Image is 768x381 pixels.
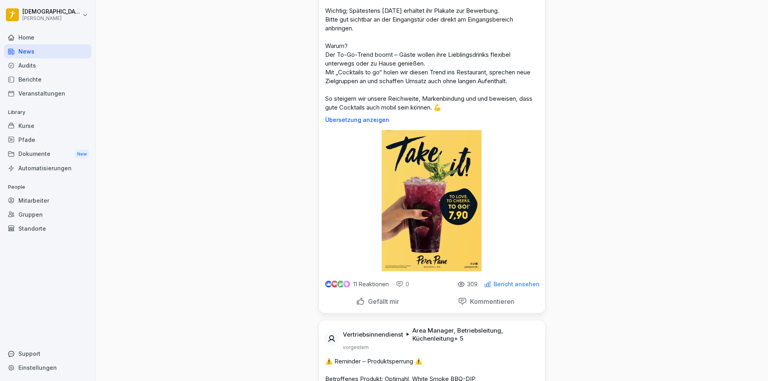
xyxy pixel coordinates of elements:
[4,30,91,44] a: Home
[494,281,540,287] p: Bericht ansehen
[332,281,338,287] img: love
[4,119,91,133] a: Kurse
[4,221,91,235] a: Standorte
[325,281,332,287] img: like
[4,86,91,100] a: Veranstaltungen
[467,281,478,287] p: 309
[412,327,535,343] p: Area Manager, Betriebsleitung, Küchenleitung + 5
[467,297,514,305] p: Kommentieren
[4,207,91,221] a: Gruppen
[325,117,539,123] p: Übersetzung anzeigen
[4,161,91,175] a: Automatisierungen
[382,130,482,271] img: h2g5cowvolcsx4tcvc7iajhy.png
[343,344,369,351] p: vorgestern
[343,331,403,339] p: Vertriebsinnendienst
[365,297,399,305] p: Gefällt mir
[4,133,91,147] a: Pfade
[353,281,389,287] p: 11 Reaktionen
[337,281,344,287] img: celebrate
[4,181,91,193] p: People
[4,347,91,361] div: Support
[75,150,89,159] div: New
[22,16,81,21] p: [PERSON_NAME]
[4,106,91,119] p: Library
[4,361,91,375] a: Einstellungen
[343,281,350,288] img: inspiring
[4,58,91,72] a: Audits
[396,280,409,288] div: 0
[4,44,91,58] a: News
[4,72,91,86] a: Berichte
[4,147,91,162] a: DokumenteNew
[22,8,81,15] p: [DEMOGRAPHIC_DATA] Dill
[4,147,91,162] div: Dokumente
[4,193,91,207] a: Mitarbeiter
